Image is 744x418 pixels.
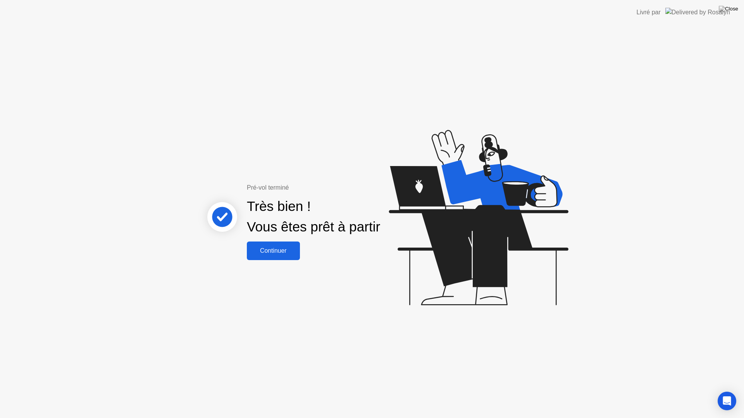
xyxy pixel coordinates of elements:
img: Close [719,6,738,12]
div: Open Intercom Messenger [718,392,736,410]
button: Continuer [247,242,300,260]
div: Très bien ! Vous êtes prêt à partir [247,196,380,237]
div: Pré-vol terminé [247,183,407,192]
div: Livré par [637,8,661,17]
img: Delivered by Rosalyn [665,8,730,17]
div: Continuer [249,247,298,254]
